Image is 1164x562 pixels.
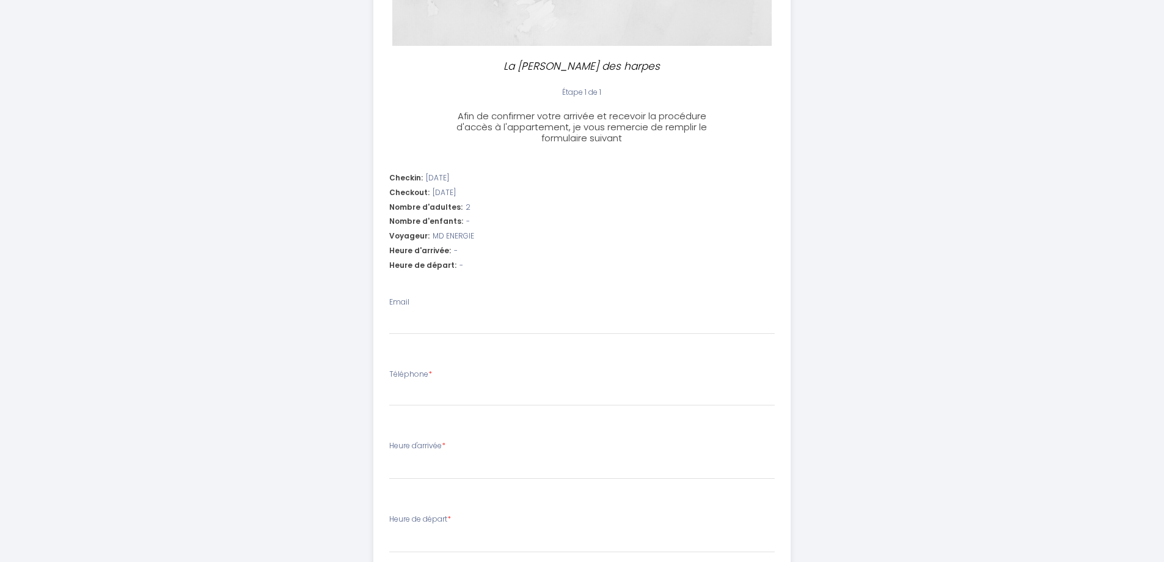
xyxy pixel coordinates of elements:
[426,172,449,184] span: [DATE]
[456,109,707,144] span: Afin de confirmer votre arrivée et recevoir la procédure d'accès à l'appartement, je vous remerci...
[389,440,445,452] label: Heure d'arrivée
[389,245,451,257] span: Heure d'arrivée:
[389,216,463,227] span: Nombre d'enfants:
[389,202,463,213] span: Nombre d'adultes:
[389,297,409,308] label: Email
[459,260,463,272] span: -
[466,216,470,227] span: -
[389,514,451,525] label: Heure de départ
[433,187,456,199] span: [DATE]
[389,231,430,242] span: Voyageur:
[562,87,601,97] span: Étape 1 de 1
[433,231,474,242] span: MD ENERGIE
[452,58,713,75] p: La [PERSON_NAME] des harpes
[466,202,470,213] span: 2
[389,187,430,199] span: Checkout:
[389,172,423,184] span: Checkin:
[454,245,458,257] span: -
[389,260,456,272] span: Heure de départ:
[389,369,432,380] label: Téléphone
